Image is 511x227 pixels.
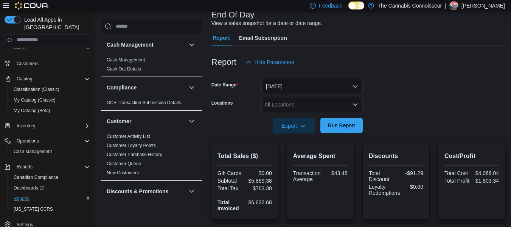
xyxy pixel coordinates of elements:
[14,74,35,83] button: Catalog
[107,134,150,139] a: Customer Activity List
[14,86,59,92] span: Classification (Classic)
[14,121,38,130] button: Inventory
[107,161,141,167] span: Customer Queue
[323,170,347,176] div: $43.48
[17,138,39,144] span: Operations
[2,121,93,131] button: Inventory
[211,100,233,106] label: Locations
[2,161,93,172] button: Reports
[107,117,131,125] h3: Customer
[107,188,186,195] button: Discounts & Promotions
[444,170,470,176] div: Total Cost
[187,40,196,49] button: Cash Management
[328,122,355,129] span: Run Report
[11,194,90,203] span: Reports
[246,178,272,184] div: $5,869.38
[11,147,90,156] span: Cash Management
[14,97,56,103] span: My Catalog (Classic)
[14,136,42,146] button: Operations
[101,55,202,77] div: Cash Management
[14,59,42,68] a: Customers
[211,82,238,88] label: Date Range
[107,117,186,125] button: Customer
[11,205,56,214] a: [US_STATE] CCRS
[2,58,93,69] button: Customers
[14,196,30,202] span: Reports
[11,43,28,52] a: Users
[14,162,90,171] span: Reports
[14,74,90,83] span: Catalog
[369,184,400,196] div: Loyalty Redemptions
[277,118,311,133] span: Export
[273,118,315,133] button: Export
[107,170,139,175] a: New Customers
[293,170,321,182] div: Transaction Average
[14,45,25,51] span: Users
[242,55,297,70] button: Hide Parameters
[107,84,137,91] h3: Compliance
[444,152,499,161] h2: Cost/Profit
[107,161,141,166] a: Customer Queue
[14,108,50,114] span: My Catalog (Beta)
[261,79,363,94] button: [DATE]
[17,123,35,129] span: Inventory
[11,183,90,193] span: Dashboards
[403,184,423,190] div: $0.00
[2,74,93,84] button: Catalog
[107,100,181,105] a: OCS Transaction Submission Details
[11,85,90,94] span: Classification (Classic)
[101,132,202,180] div: Customer
[107,142,156,149] span: Customer Loyalty Points
[11,106,90,115] span: My Catalog (Beta)
[14,162,36,171] button: Reports
[352,102,358,108] button: Open list of options
[461,1,505,10] p: [PERSON_NAME]
[14,185,44,191] span: Dashboards
[187,187,196,196] button: Discounts & Promotions
[211,58,236,67] h3: Report
[11,173,61,182] a: Canadian Compliance
[293,152,348,161] h2: Average Spent
[11,106,53,115] a: My Catalog (Beta)
[107,152,162,158] span: Customer Purchase History
[211,19,322,27] div: View a sales snapshot for a date or date range.
[449,1,458,10] div: Elysha Park
[11,43,90,52] span: Users
[8,183,93,193] a: Dashboards
[444,178,470,184] div: Total Profit
[217,170,243,176] div: Gift Cards
[217,152,272,161] h2: Total Sales ($)
[8,193,93,204] button: Reports
[14,121,90,130] span: Inventory
[107,41,186,49] button: Cash Management
[378,1,442,10] p: The Cannabis Connoisseur
[107,66,141,72] a: Cash Out Details
[11,173,90,182] span: Canadian Compliance
[8,204,93,214] button: [US_STATE] CCRS
[107,143,156,148] a: Customer Loyalty Points
[107,84,186,91] button: Compliance
[473,178,499,184] div: $1,803.34
[107,100,181,106] span: OCS Transaction Submission Details
[255,58,294,66] span: Hide Parameters
[17,76,32,82] span: Catalog
[398,170,423,176] div: -$91.29
[217,185,243,191] div: Total Tax
[217,178,243,184] div: Subtotal
[8,146,93,157] button: Cash Management
[101,98,202,110] div: Compliance
[11,95,90,105] span: My Catalog (Classic)
[187,83,196,92] button: Compliance
[107,152,162,157] a: Customer Purchase History
[187,117,196,126] button: Customer
[348,2,364,9] input: Dark Mode
[319,2,342,9] span: Feedback
[8,105,93,116] button: My Catalog (Beta)
[246,170,272,176] div: $0.00
[11,85,62,94] a: Classification (Classic)
[11,95,59,105] a: My Catalog (Classic)
[246,185,272,191] div: $763.30
[211,10,255,19] h3: End Of Day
